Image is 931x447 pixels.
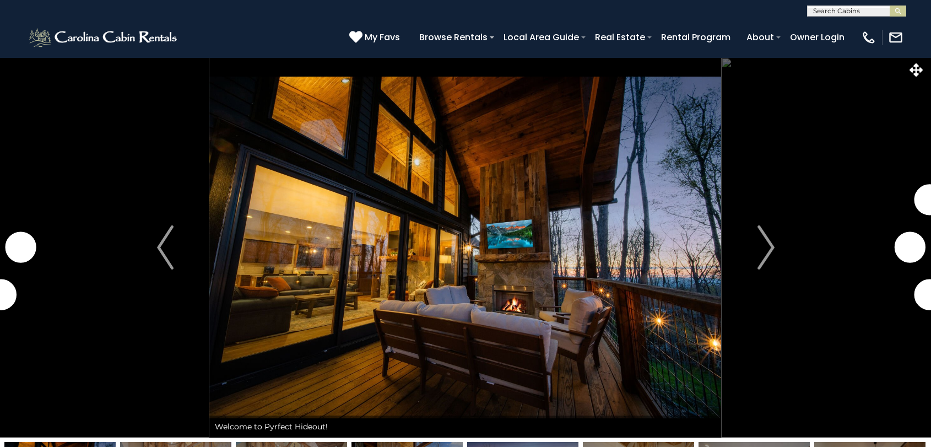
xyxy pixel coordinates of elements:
img: arrow [757,225,774,270]
a: About [741,28,780,47]
img: mail-regular-white.png [888,30,903,45]
a: Local Area Guide [498,28,584,47]
span: My Favs [365,30,400,44]
a: Owner Login [784,28,850,47]
div: Welcome to Pyrfect Hideout! [209,416,721,438]
img: phone-regular-white.png [861,30,876,45]
a: My Favs [349,30,403,45]
button: Previous [121,57,209,438]
button: Next [722,57,810,438]
a: Real Estate [589,28,651,47]
img: arrow [157,225,174,270]
a: Rental Program [656,28,736,47]
img: White-1-2.png [28,26,180,49]
a: Browse Rentals [414,28,493,47]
